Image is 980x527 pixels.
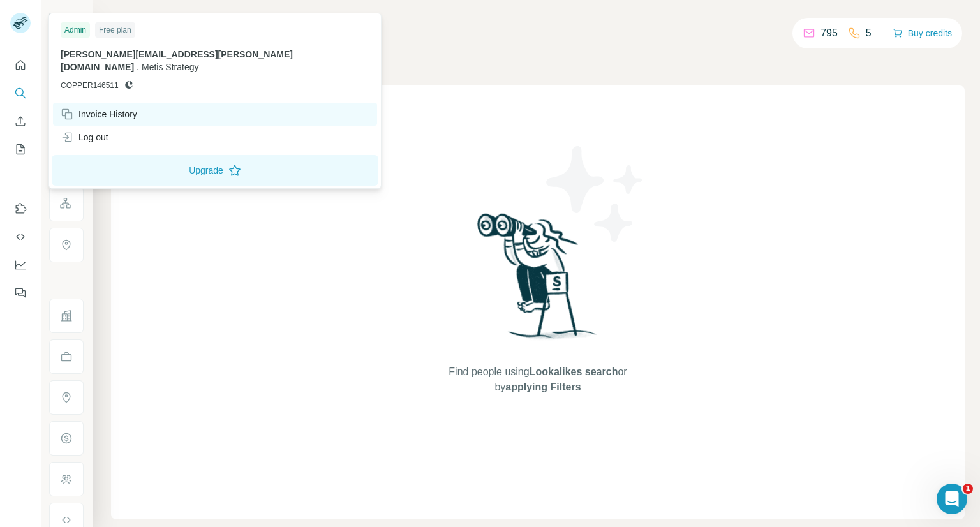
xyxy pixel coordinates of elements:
[61,22,90,38] div: Admin
[40,8,92,27] button: Show
[963,484,973,494] span: 1
[137,62,139,72] span: .
[10,54,31,77] button: Quick start
[111,15,965,33] h4: Search
[538,137,653,251] img: Surfe Illustration - Stars
[937,484,967,514] iframe: Intercom live chat
[10,82,31,105] button: Search
[61,80,119,91] span: COPPER146511
[530,366,618,377] span: Lookalikes search
[61,108,137,121] div: Invoice History
[61,131,108,144] div: Log out
[10,110,31,133] button: Enrich CSV
[820,26,838,41] p: 795
[471,210,604,352] img: Surfe Illustration - Woman searching with binoculars
[95,22,135,38] div: Free plan
[866,26,872,41] p: 5
[505,382,581,392] span: applying Filters
[10,281,31,304] button: Feedback
[10,197,31,220] button: Use Surfe on LinkedIn
[10,13,31,33] img: Avatar
[10,253,31,276] button: Dashboard
[10,225,31,248] button: Use Surfe API
[52,155,378,186] button: Upgrade
[142,62,198,72] span: Metis Strategy
[436,364,640,395] span: Find people using or by
[893,24,952,42] button: Buy credits
[10,138,31,161] button: My lists
[61,49,293,72] span: [PERSON_NAME][EMAIL_ADDRESS][PERSON_NAME][DOMAIN_NAME]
